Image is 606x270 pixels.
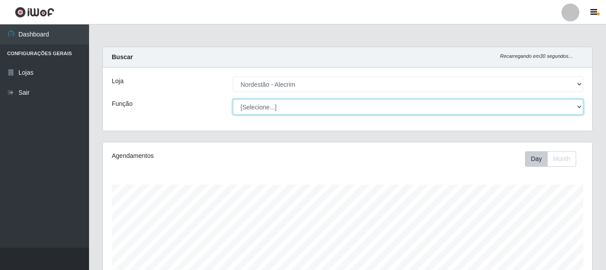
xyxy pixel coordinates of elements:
[500,53,573,59] i: Recarregando em 30 segundos...
[112,53,133,60] strong: Buscar
[112,99,133,109] label: Função
[112,77,123,86] label: Loja
[15,7,54,18] img: CoreUI Logo
[525,151,548,167] button: Day
[112,151,301,161] div: Agendamentos
[525,151,583,167] div: Toolbar with button groups
[525,151,576,167] div: First group
[547,151,576,167] button: Month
